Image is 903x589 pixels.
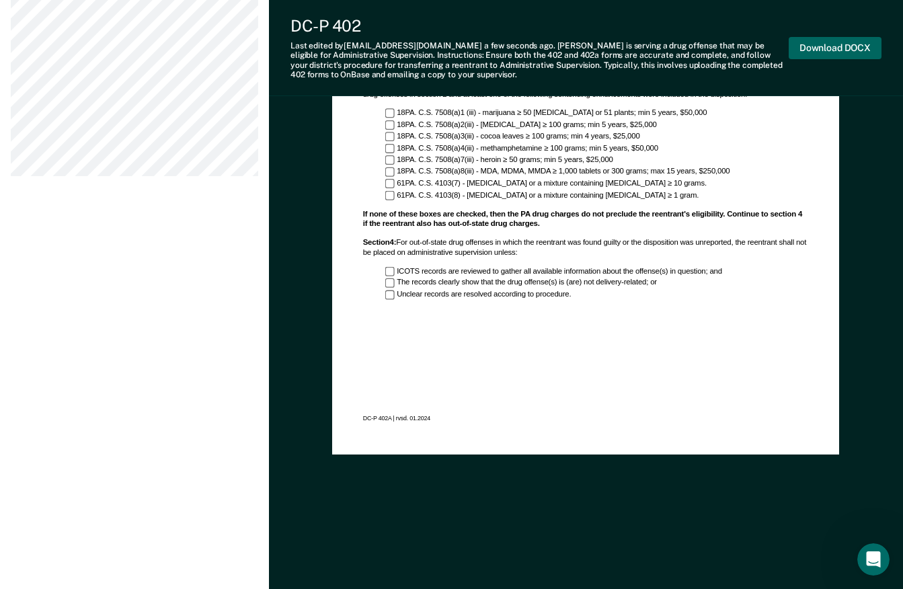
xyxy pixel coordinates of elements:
[363,415,809,423] div: DC-P 402A | rvsd. 01.2024
[385,167,808,178] div: 18PA. C.S. 7508(a)8(iii) - MDA, MDMA, MMDA ≥ 1,000 tablets or 300 grams; max 15 years, $250,000
[290,16,789,36] div: DC-P 402
[385,290,808,301] div: Unclear records are resolved according to procedure.
[484,41,553,50] span: a few seconds ago
[385,179,808,189] div: 61PA. C.S. 4103(7) - [MEDICAL_DATA] or a mixture containing [MEDICAL_DATA] ≥ 10 grams.
[385,132,808,142] div: 18PA. C.S. 7508(a)3(iii) - cocoa leaves ≥ 100 grams; min 4 years, $25,000
[363,238,397,247] b: Section 4 :
[789,37,881,59] button: Download DOCX
[363,209,809,229] div: If none of these boxes are checked, then the PA drug charges do not preclude the reentrant's elig...
[385,278,808,288] div: The records clearly show that the drug offense(s) is (are) not delivery-related; or
[857,543,890,576] iframe: Intercom live chat
[385,267,808,277] div: ICOTS records are reviewed to gather all available information about the offense(s) in question; and
[385,191,808,201] div: 61PA. C.S. 4103(8) - [MEDICAL_DATA] or a mixture containing [MEDICAL_DATA] ≥ 1 gram.
[363,238,809,258] div: For out-of-state drug offenses in which the reentrant was found guilty or the disposition was unr...
[385,144,808,154] div: 18PA. C.S. 7508(a)4(iii) - methamphetamine ≥ 100 grams; min 5 years, $50,000
[385,120,808,130] div: 18PA. C.S. 7508(a)2(iii) - [MEDICAL_DATA] ≥ 100 grams; min 5 years, $25,000
[385,108,808,118] div: 18PA. C.S. 7508(a)1 (iii) - marijuana ≥ 50 [MEDICAL_DATA] or 51 plants; min 5 years, $50,000
[385,155,808,165] div: 18PA. C.S. 7508(a)7(iii) - heroin ≥ 50 grams; min 5 years, $25,000
[290,41,789,80] div: Last edited by [EMAIL_ADDRESS][DOMAIN_NAME] . [PERSON_NAME] is serving a drug offense that may be...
